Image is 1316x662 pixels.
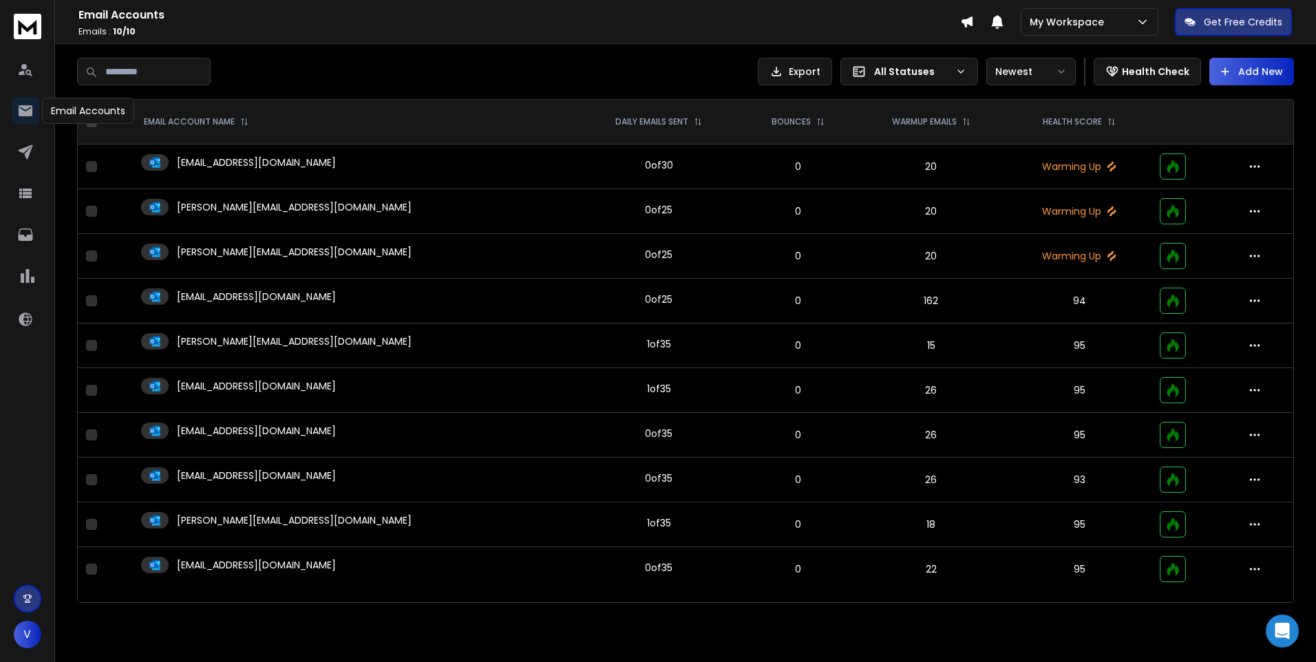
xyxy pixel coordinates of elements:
[750,204,847,218] p: 0
[1016,204,1143,218] p: Warming Up
[177,513,412,527] p: [PERSON_NAME][EMAIL_ADDRESS][DOMAIN_NAME]
[750,249,847,263] p: 0
[750,160,847,173] p: 0
[1008,323,1151,368] td: 95
[645,248,672,261] div: 0 of 25
[855,145,1007,189] td: 20
[647,337,671,351] div: 1 of 35
[750,473,847,487] p: 0
[758,58,832,85] button: Export
[615,116,688,127] p: DAILY EMAILS SENT
[1043,116,1102,127] p: HEALTH SCORE
[177,379,336,393] p: [EMAIL_ADDRESS][DOMAIN_NAME]
[1016,249,1143,263] p: Warming Up
[1008,413,1151,458] td: 95
[1209,58,1294,85] button: Add New
[645,203,672,217] div: 0 of 25
[177,156,336,169] p: [EMAIL_ADDRESS][DOMAIN_NAME]
[1122,65,1189,78] p: Health Check
[750,339,847,352] p: 0
[177,334,412,348] p: [PERSON_NAME][EMAIL_ADDRESS][DOMAIN_NAME]
[78,7,960,23] h1: Email Accounts
[750,517,847,531] p: 0
[750,428,847,442] p: 0
[1204,15,1282,29] p: Get Free Credits
[855,413,1007,458] td: 26
[1008,458,1151,502] td: 93
[177,200,412,214] p: [PERSON_NAME][EMAIL_ADDRESS][DOMAIN_NAME]
[855,502,1007,547] td: 18
[42,98,134,124] div: Email Accounts
[177,245,412,259] p: [PERSON_NAME][EMAIL_ADDRESS][DOMAIN_NAME]
[1030,15,1110,29] p: My Workspace
[1175,8,1292,36] button: Get Free Credits
[855,279,1007,323] td: 162
[855,458,1007,502] td: 26
[750,383,847,397] p: 0
[1008,368,1151,413] td: 95
[874,65,950,78] p: All Statuses
[1008,502,1151,547] td: 95
[986,58,1076,85] button: Newest
[78,26,960,37] p: Emails :
[645,471,672,485] div: 0 of 35
[855,323,1007,368] td: 15
[14,621,41,648] button: V
[645,158,673,172] div: 0 of 30
[113,25,136,37] span: 10 / 10
[1008,547,1151,592] td: 95
[855,368,1007,413] td: 26
[750,562,847,576] p: 0
[855,547,1007,592] td: 22
[1016,160,1143,173] p: Warming Up
[177,424,336,438] p: [EMAIL_ADDRESS][DOMAIN_NAME]
[647,516,671,530] div: 1 of 35
[645,427,672,440] div: 0 of 35
[177,290,336,303] p: [EMAIL_ADDRESS][DOMAIN_NAME]
[144,116,248,127] div: EMAIL ACCOUNT NAME
[855,234,1007,279] td: 20
[177,558,336,572] p: [EMAIL_ADDRESS][DOMAIN_NAME]
[645,292,672,306] div: 0 of 25
[647,382,671,396] div: 1 of 35
[750,294,847,308] p: 0
[1094,58,1201,85] button: Health Check
[14,14,41,39] img: logo
[1008,279,1151,323] td: 94
[645,561,672,575] div: 0 of 35
[855,189,1007,234] td: 20
[772,116,811,127] p: BOUNCES
[892,116,957,127] p: WARMUP EMAILS
[177,469,336,482] p: [EMAIL_ADDRESS][DOMAIN_NAME]
[1266,615,1299,648] div: Open Intercom Messenger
